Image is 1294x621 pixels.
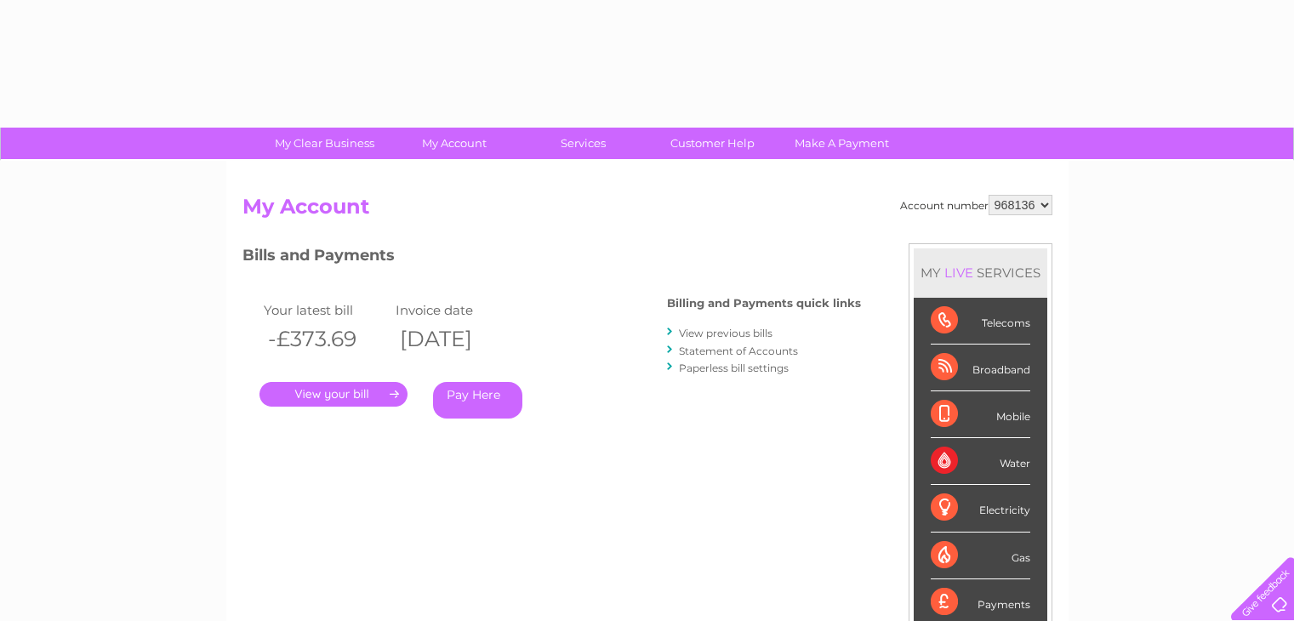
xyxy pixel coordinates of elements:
[931,345,1030,391] div: Broadband
[391,322,523,356] th: [DATE]
[931,391,1030,438] div: Mobile
[667,297,861,310] h4: Billing and Payments quick links
[433,382,522,419] a: Pay Here
[642,128,783,159] a: Customer Help
[931,485,1030,532] div: Electricity
[513,128,653,159] a: Services
[679,345,798,357] a: Statement of Accounts
[931,298,1030,345] div: Telecoms
[931,533,1030,579] div: Gas
[900,195,1052,215] div: Account number
[242,195,1052,227] h2: My Account
[242,243,861,273] h3: Bills and Payments
[914,248,1047,297] div: MY SERVICES
[941,265,977,281] div: LIVE
[679,327,772,339] a: View previous bills
[679,362,789,374] a: Paperless bill settings
[772,128,912,159] a: Make A Payment
[384,128,524,159] a: My Account
[254,128,395,159] a: My Clear Business
[259,382,408,407] a: .
[391,299,523,322] td: Invoice date
[259,322,391,356] th: -£373.69
[931,438,1030,485] div: Water
[259,299,391,322] td: Your latest bill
